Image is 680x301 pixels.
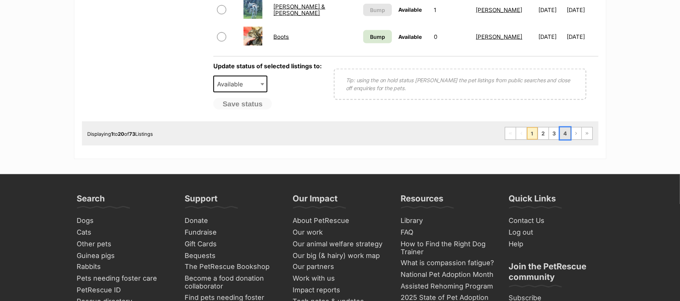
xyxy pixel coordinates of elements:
a: Contact Us [506,215,606,227]
span: Bump [370,33,385,41]
h3: Join the PetRescue community [509,261,603,287]
a: Fundraise [182,227,282,238]
a: Page 3 [549,127,560,140]
a: Work with us [290,273,390,285]
a: National Pet Adoption Month [398,269,498,281]
strong: 20 [118,131,125,137]
p: Tip: using the on hold status [PERSON_NAME] the pet listings from public searches and close off e... [346,76,574,92]
a: The PetRescue Bookshop [182,261,282,273]
a: Boots [274,33,289,40]
a: Page 4 [560,127,571,140]
a: [PERSON_NAME] & [PERSON_NAME] [274,3,325,17]
a: Log out [506,227,606,238]
td: 0 [431,24,472,50]
a: Library [398,215,498,227]
a: Cats [74,227,174,238]
a: Pets needing foster care [74,273,174,285]
a: Last page [582,127,592,140]
span: Bump [370,6,385,14]
a: Other pets [74,238,174,250]
span: Available [213,76,268,92]
span: Available [399,6,422,13]
span: Page 1 [527,127,538,140]
a: Donate [182,215,282,227]
a: Gift Cards [182,238,282,250]
a: Help [506,238,606,250]
h3: Our Impact [293,193,338,208]
a: Our big (& hairy) work map [290,250,390,262]
h3: Resources [401,193,444,208]
td: [DATE] [535,24,566,50]
label: Update status of selected listings to: [213,62,322,70]
a: Impact reports [290,285,390,296]
strong: 73 [130,131,136,137]
h3: Search [77,193,105,208]
a: Our partners [290,261,390,273]
a: Page 2 [538,127,549,140]
strong: 1 [111,131,114,137]
a: Assisted Rehoming Program [398,281,498,293]
span: First page [505,127,516,140]
a: Our work [290,227,390,238]
a: Dogs [74,215,174,227]
button: Save status [213,98,272,110]
a: FAQ [398,227,498,238]
a: Rabbits [74,261,174,273]
a: PetRescue ID [74,285,174,296]
button: Bump [363,4,392,16]
a: Bump [363,30,392,43]
a: Bequests [182,250,282,262]
h3: Support [185,193,218,208]
a: How to Find the Right Dog Trainer [398,238,498,258]
span: Displaying to of Listings [88,131,153,137]
nav: Pagination [505,127,593,140]
a: [PERSON_NAME] [476,6,523,14]
span: Available [399,34,422,40]
a: About PetRescue [290,215,390,227]
span: Previous page [516,127,527,140]
a: Guinea pigs [74,250,174,262]
h3: Quick Links [509,193,556,208]
a: [PERSON_NAME] [476,33,523,40]
a: Our animal welfare strategy [290,238,390,250]
a: What is compassion fatigue? [398,258,498,269]
td: [DATE] [567,24,597,50]
span: Available [214,79,250,89]
a: Next page [571,127,581,140]
a: Become a food donation collaborator [182,273,282,292]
